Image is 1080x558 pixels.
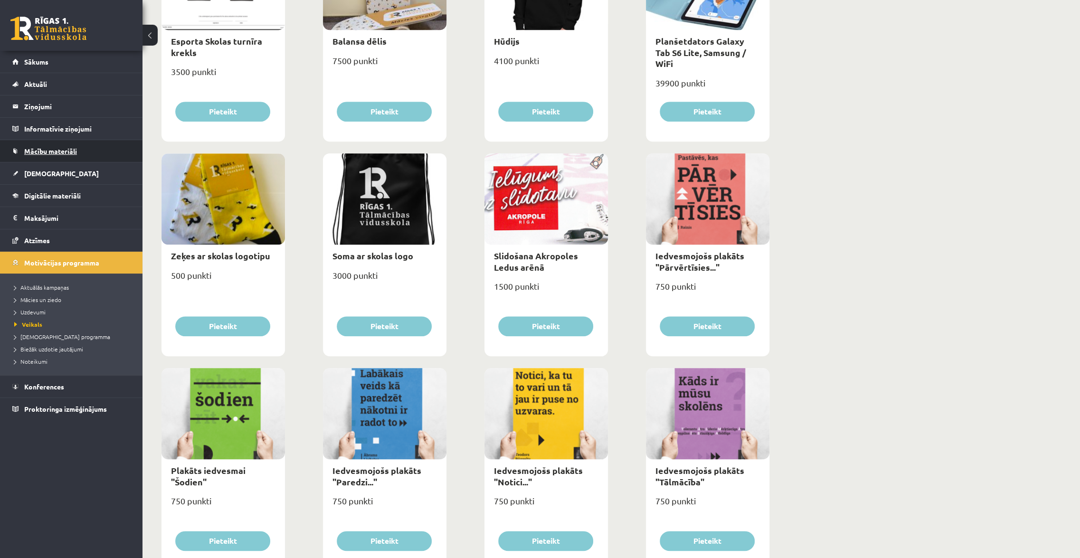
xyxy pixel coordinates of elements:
a: [DEMOGRAPHIC_DATA] [12,162,131,184]
button: Pieteikt [337,316,432,336]
button: Pieteikt [660,316,755,336]
div: 750 punkti [646,278,769,302]
a: Mācies un ziedo [14,295,133,304]
span: Noteikumi [14,358,47,365]
div: 7500 punkti [323,53,446,76]
a: Motivācijas programma [12,252,131,274]
a: Plakāts iedvesmai "Šodien" [171,465,246,487]
a: Iedvesmojošs plakāts "Notici..." [494,465,583,487]
a: Slidošana Akropoles Ledus arēnā [494,250,578,272]
a: Zeķes ar skolas logotipu [171,250,270,261]
span: Digitālie materiāli [24,191,81,200]
button: Pieteikt [498,102,593,122]
span: Mācību materiāli [24,147,77,155]
button: Pieteikt [175,531,270,551]
a: Informatīvie ziņojumi [12,118,131,140]
span: Uzdevumi [14,308,46,316]
a: Maksājumi [12,207,131,229]
span: Atzīmes [24,236,50,245]
legend: Informatīvie ziņojumi [24,118,131,140]
div: 500 punkti [161,267,285,291]
span: Motivācijas programma [24,258,99,267]
button: Pieteikt [175,316,270,336]
a: Iedvesmojošs plakāts "Tālmācība" [655,465,744,487]
button: Pieteikt [498,316,593,336]
div: 750 punkti [646,493,769,517]
button: Pieteikt [337,531,432,551]
a: Iedvesmojošs plakāts "Pārvērtīsies..." [655,250,744,272]
div: 3500 punkti [161,64,285,87]
a: Sākums [12,51,131,73]
a: Ziņojumi [12,95,131,117]
a: Veikals [14,320,133,329]
a: Hūdijs [494,36,520,47]
a: Digitālie materiāli [12,185,131,207]
legend: Ziņojumi [24,95,131,117]
legend: Maksājumi [24,207,131,229]
img: Populāra prece [587,153,608,170]
span: Proktoringa izmēģinājums [24,405,107,413]
a: Iedvesmojošs plakāts "Paredzi..." [332,465,421,487]
a: Aktuālās kampaņas [14,283,133,292]
a: Noteikumi [14,357,133,366]
a: Planšetdators Galaxy Tab S6 Lite, Samsung / WiFi [655,36,746,69]
div: 3000 punkti [323,267,446,291]
a: Konferences [12,376,131,397]
span: Sākums [24,57,48,66]
a: Aktuāli [12,73,131,95]
a: Soma ar skolas logo [332,250,413,261]
div: 39900 punkti [646,75,769,99]
div: 4100 punkti [484,53,608,76]
div: 750 punkti [161,493,285,517]
a: Esporta Skolas turnīra krekls [171,36,262,57]
div: 1500 punkti [484,278,608,302]
a: Uzdevumi [14,308,133,316]
span: Veikals [14,321,42,328]
a: [DEMOGRAPHIC_DATA] programma [14,332,133,341]
button: Pieteikt [498,531,593,551]
button: Pieteikt [660,531,755,551]
button: Pieteikt [337,102,432,122]
a: Biežāk uzdotie jautājumi [14,345,133,353]
div: 750 punkti [323,493,446,517]
span: [DEMOGRAPHIC_DATA] [24,169,99,178]
span: Biežāk uzdotie jautājumi [14,345,83,353]
button: Pieteikt [660,102,755,122]
a: Atzīmes [12,229,131,251]
a: Mācību materiāli [12,140,131,162]
a: Proktoringa izmēģinājums [12,398,131,420]
span: Mācies un ziedo [14,296,61,303]
span: Aktuālās kampaņas [14,284,69,291]
span: [DEMOGRAPHIC_DATA] programma [14,333,110,340]
span: Aktuāli [24,80,47,88]
a: Rīgas 1. Tālmācības vidusskola [10,17,86,40]
span: Konferences [24,382,64,391]
a: Balansa dēlis [332,36,387,47]
div: 750 punkti [484,493,608,517]
button: Pieteikt [175,102,270,122]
